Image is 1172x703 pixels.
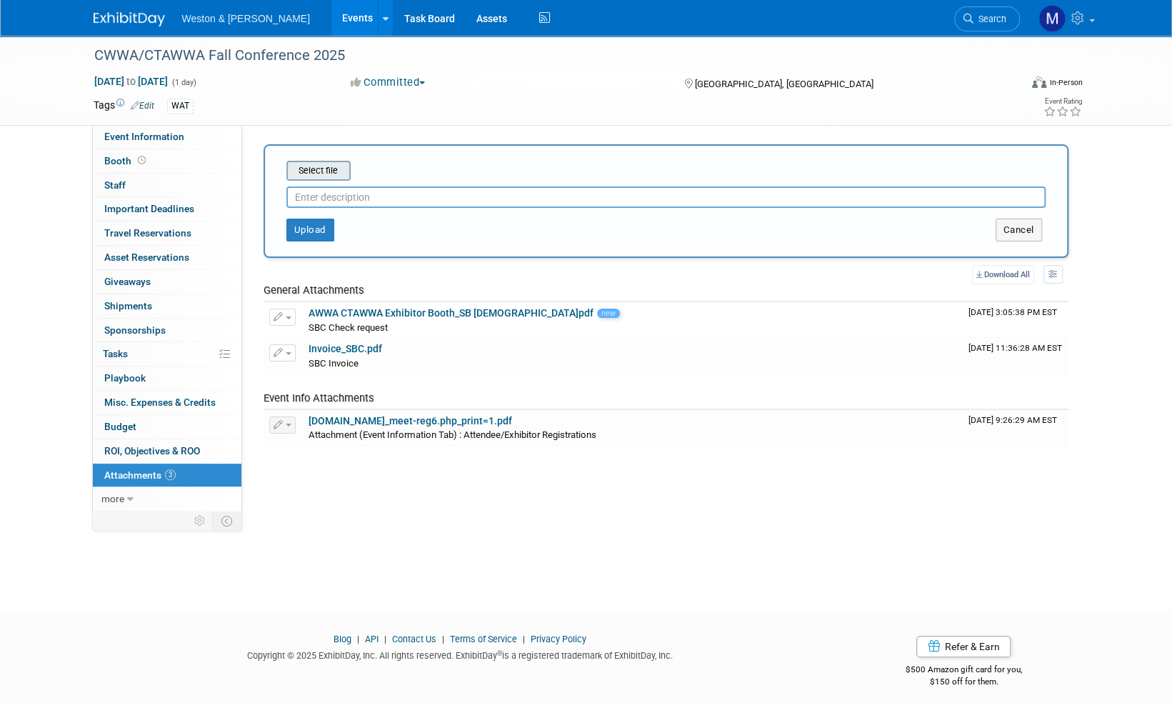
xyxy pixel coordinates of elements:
[968,343,1062,353] span: Upload Timestamp
[392,634,436,644] a: Contact Us
[93,246,241,269] a: Asset Reservations
[286,186,1046,208] input: Enter description
[334,634,351,644] a: Blog
[597,309,620,318] span: new
[93,415,241,439] a: Budget
[171,78,196,87] span: (1 day)
[94,646,828,662] div: Copyright © 2025 ExhibitDay, Inc. All rights reserved. ExhibitDay is a registered trademark of Ex...
[104,155,149,166] span: Booth
[309,415,512,427] a: [DOMAIN_NAME]_meet-reg6.php_print=1.pdf
[104,251,189,263] span: Asset Reservations
[519,634,529,644] span: |
[1043,98,1081,105] div: Event Rating
[972,265,1034,284] a: Download All
[94,75,169,88] span: [DATE] [DATE]
[531,634,586,644] a: Privacy Policy
[936,74,1083,96] div: Event Format
[264,392,374,404] span: Event Info Attachments
[131,101,154,111] a: Edit
[354,634,363,644] span: |
[93,294,241,318] a: Shipments
[309,322,388,333] span: SBC Check request
[346,75,431,90] button: Committed
[309,343,382,354] a: Invoice_SBC.pdf
[450,634,517,644] a: Terms of Service
[365,634,379,644] a: API
[93,342,241,366] a: Tasks
[968,415,1057,425] span: Upload Timestamp
[439,634,448,644] span: |
[968,307,1057,317] span: Upload Timestamp
[104,131,184,142] span: Event Information
[93,487,241,511] a: more
[848,654,1079,687] div: $500 Amazon gift card for you,
[104,179,126,191] span: Staff
[94,98,154,114] td: Tags
[954,6,1020,31] a: Search
[104,372,146,384] span: Playbook
[996,219,1042,241] button: Cancel
[167,99,194,114] div: WAT
[212,512,241,530] td: Toggle Event Tabs
[104,397,216,408] span: Misc. Expenses & Credits
[165,469,176,480] span: 3
[103,348,128,359] span: Tasks
[93,391,241,414] a: Misc. Expenses & Credits
[916,636,1011,657] a: Refer & Earn
[93,367,241,390] a: Playbook
[264,284,364,296] span: General Attachments
[182,13,310,24] span: Weston & [PERSON_NAME]
[286,219,334,241] button: Upload
[848,676,1079,688] div: $150 off for them.
[104,421,136,432] span: Budget
[381,634,390,644] span: |
[104,445,200,457] span: ROI, Objectives & ROO
[124,76,138,87] span: to
[94,12,165,26] img: ExhibitDay
[93,464,241,487] a: Attachments3
[104,469,176,481] span: Attachments
[104,227,191,239] span: Travel Reservations
[93,174,241,197] a: Staff
[963,338,1068,374] td: Upload Timestamp
[309,307,593,319] a: AWWA CTAWWA Exhibitor Booth_SB [DEMOGRAPHIC_DATA]pdf
[93,319,241,342] a: Sponsorships
[93,125,241,149] a: Event Information
[188,512,213,530] td: Personalize Event Tab Strip
[309,358,359,369] span: SBC Invoice
[135,155,149,166] span: Booth not reserved yet
[1038,5,1066,32] img: Mary Ann Trujillo
[963,302,1068,338] td: Upload Timestamp
[104,276,151,287] span: Giveaways
[104,324,166,336] span: Sponsorships
[497,649,502,657] sup: ®
[104,300,152,311] span: Shipments
[93,439,241,463] a: ROI, Objectives & ROO
[101,493,124,504] span: more
[695,79,873,89] span: [GEOGRAPHIC_DATA], [GEOGRAPHIC_DATA]
[93,149,241,173] a: Booth
[1032,76,1046,88] img: Format-Inperson.png
[93,270,241,294] a: Giveaways
[93,221,241,245] a: Travel Reservations
[309,429,596,440] span: Attachment (Event Information Tab) : Attendee/Exhibitor Registrations
[93,197,241,221] a: Important Deadlines
[963,410,1068,446] td: Upload Timestamp
[1048,77,1082,88] div: In-Person
[89,43,998,69] div: CWWA/CTAWWA Fall Conference 2025
[104,203,194,214] span: Important Deadlines
[973,14,1006,24] span: Search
